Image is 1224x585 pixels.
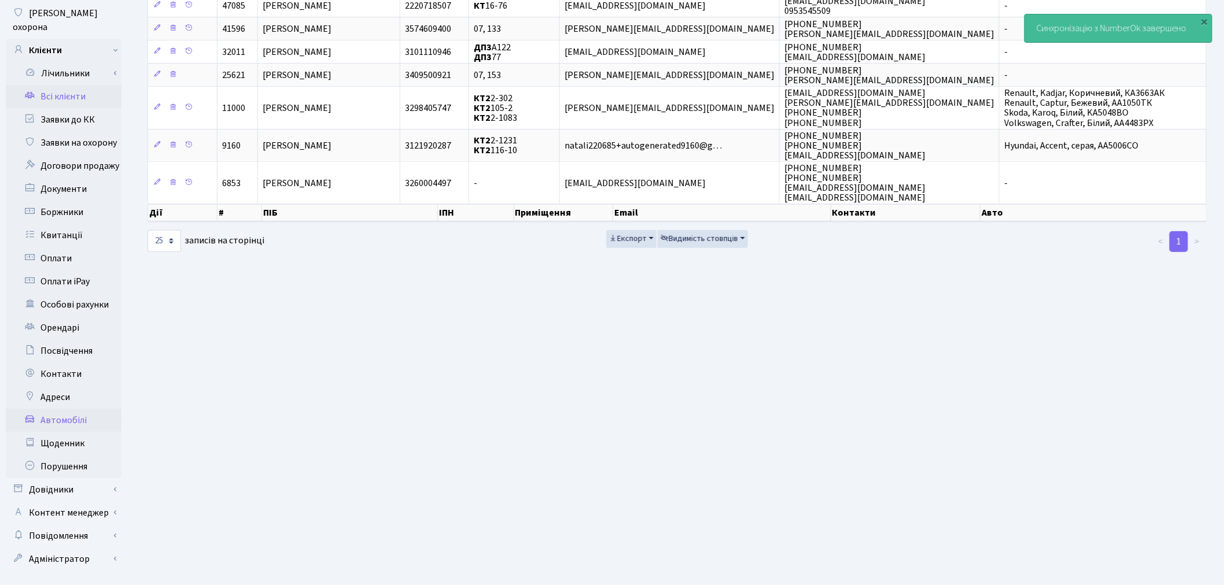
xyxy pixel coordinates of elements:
th: Контакти [831,204,981,221]
a: Довідники [6,478,121,501]
a: Документи [6,177,121,201]
span: 11000 [222,102,245,114]
span: 2-302 105-2 2-1083 [474,92,517,124]
a: Адреси [6,386,121,409]
span: [PERSON_NAME] [263,23,331,35]
span: natali220685+autogenerated9160@g… [565,139,722,152]
span: Renault, Kadjar, Коричневий, КА3663АК Renault, Captur, Бежевий, AA1050ТК Skoda, Karoq, Білий, KA5... [1004,87,1165,129]
a: Заявки до КК [6,108,121,131]
span: Видимість стовпців [661,233,738,245]
a: Боржники [6,201,121,224]
a: [PERSON_NAME] охорона [6,2,121,39]
span: 6853 [222,177,241,190]
span: 32011 [222,46,245,58]
span: [PERSON_NAME] [263,69,331,82]
span: Експорт [609,233,647,245]
th: Дії [148,204,217,221]
a: Договори продажу [6,154,121,177]
span: 2-1231 116-10 [474,134,517,157]
span: [PERSON_NAME] [263,46,331,58]
span: [PHONE_NUMBER] [EMAIL_ADDRESS][DOMAIN_NAME] [784,41,926,64]
button: Видимість стовпців [658,230,748,248]
span: [PERSON_NAME][EMAIL_ADDRESS][DOMAIN_NAME] [565,23,775,35]
div: Cинхронізацію з NumberOk завершено [1025,14,1212,42]
span: [PERSON_NAME][EMAIL_ADDRESS][DOMAIN_NAME] [565,102,775,114]
b: КТ2 [474,102,491,114]
span: [EMAIL_ADDRESS][DOMAIN_NAME] [565,177,706,190]
span: 07, 133 [474,23,501,35]
a: Щоденник [6,432,121,455]
span: [PHONE_NUMBER] [PHONE_NUMBER] [EMAIL_ADDRESS][DOMAIN_NAME] [EMAIL_ADDRESS][DOMAIN_NAME] [784,162,926,204]
b: КТ2 [474,134,491,147]
span: [PHONE_NUMBER] [PERSON_NAME][EMAIL_ADDRESS][DOMAIN_NAME] [784,64,994,87]
a: Контент менеджер [6,501,121,524]
a: Заявки на охорону [6,131,121,154]
th: Авто [980,204,1207,221]
button: Експорт [606,230,657,248]
b: КТ2 [474,112,491,124]
span: - [1004,23,1008,35]
a: Орендарі [6,316,121,339]
select: записів на сторінці [148,230,181,252]
span: 41596 [222,23,245,35]
b: КТ2 [474,144,491,157]
span: Hyundai, Accent, серая, АА5006СО [1004,139,1138,152]
span: 3121920287 [405,139,451,152]
a: Автомобілі [6,409,121,432]
th: ПІБ [262,204,438,221]
b: КТ2 [474,92,491,105]
span: - [1004,69,1008,82]
span: 25621 [222,69,245,82]
span: [PERSON_NAME] [263,102,331,114]
label: записів на сторінці [148,230,264,252]
a: Лічильники [13,62,121,85]
span: 07, 153 [474,69,501,82]
a: 1 [1170,231,1188,252]
th: Email [613,204,831,221]
a: Всі клієнти [6,85,121,108]
div: × [1199,16,1211,27]
span: А122 77 [474,41,511,64]
a: Посвідчення [6,339,121,362]
a: Оплати [6,247,121,270]
a: Контакти [6,362,121,386]
span: 3574609400 [405,23,451,35]
span: - [1004,46,1008,58]
span: 3298405747 [405,102,451,114]
span: [PHONE_NUMBER] [PERSON_NAME][EMAIL_ADDRESS][DOMAIN_NAME] [784,18,994,40]
a: Повідомлення [6,524,121,547]
span: 3101110946 [405,46,451,58]
b: ДП3 [474,41,492,54]
span: [PHONE_NUMBER] [PHONE_NUMBER] [EMAIL_ADDRESS][DOMAIN_NAME] [784,129,926,162]
a: Оплати iPay [6,270,121,293]
span: - [1004,177,1008,190]
a: Порушення [6,455,121,478]
a: Квитанції [6,224,121,247]
span: 3409500921 [405,69,451,82]
th: ІПН [438,204,514,221]
span: - [474,177,477,190]
span: [PERSON_NAME] [263,139,331,152]
span: [EMAIL_ADDRESS][DOMAIN_NAME] [PERSON_NAME][EMAIL_ADDRESS][DOMAIN_NAME] [PHONE_NUMBER] [PHONE_NUMBER] [784,87,994,129]
span: [PERSON_NAME][EMAIL_ADDRESS][DOMAIN_NAME] [565,69,775,82]
a: Адміністратор [6,547,121,571]
th: Приміщення [514,204,614,221]
b: ДП3 [474,51,492,64]
span: [EMAIL_ADDRESS][DOMAIN_NAME] [565,46,706,58]
span: 9160 [222,139,241,152]
th: # [217,204,262,221]
span: [PERSON_NAME] [263,177,331,190]
span: 3260004497 [405,177,451,190]
a: Особові рахунки [6,293,121,316]
a: Клієнти [6,39,121,62]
